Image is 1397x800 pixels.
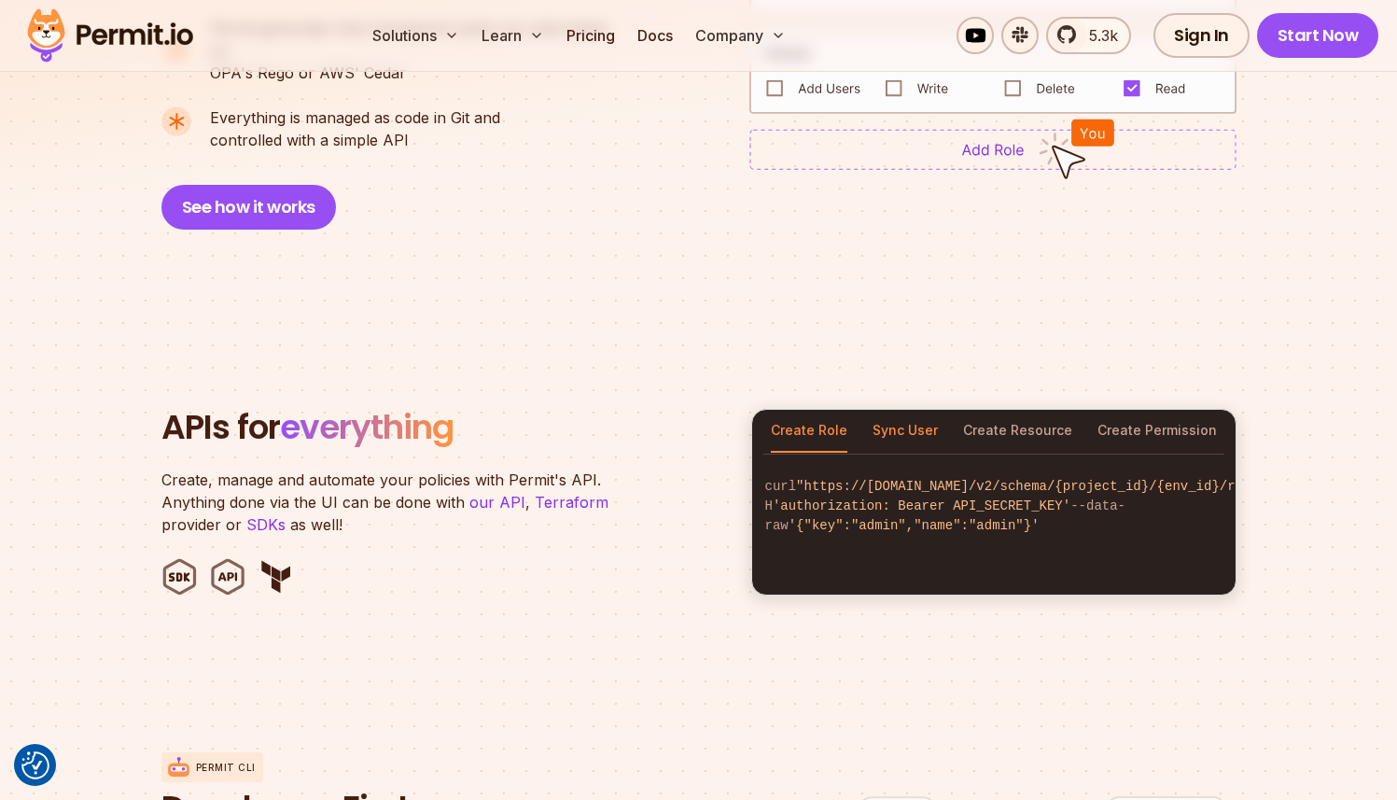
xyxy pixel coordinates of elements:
span: 'authorization: Bearer API_SECRET_KEY' [773,498,1070,513]
button: See how it works [161,185,336,230]
button: Learn [474,17,552,54]
img: Revisit consent button [21,751,49,779]
span: 5.3k [1078,24,1118,47]
p: controlled with a simple API [210,106,500,151]
button: Solutions [365,17,467,54]
a: Terraform [535,493,608,512]
a: Pricing [559,17,622,54]
span: everything [280,403,454,451]
button: Create Resource [963,410,1072,453]
a: Sign In [1153,13,1250,58]
code: curl -H --data-raw [752,462,1236,551]
a: Start Now [1257,13,1379,58]
a: 5.3k [1046,17,1131,54]
span: "https://[DOMAIN_NAME]/v2/schema/{project_id}/{env_id}/roles" [796,479,1274,494]
span: Everything is managed as code in Git and [210,106,500,129]
button: Company [688,17,793,54]
h2: APIs for [161,409,729,446]
img: Permit logo [19,4,202,67]
span: '{"key":"admin","name":"admin"}' [789,518,1040,533]
p: Create, manage and automate your policies with Permit's API. Anything done via the UI can be done... [161,469,628,536]
button: Create Permission [1097,410,1217,453]
button: Create Role [771,410,847,453]
button: Sync User [873,410,938,453]
p: Permit CLI [196,761,256,775]
a: Docs [630,17,680,54]
button: Consent Preferences [21,751,49,779]
a: our API [469,493,525,512]
a: SDKs [246,515,286,534]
